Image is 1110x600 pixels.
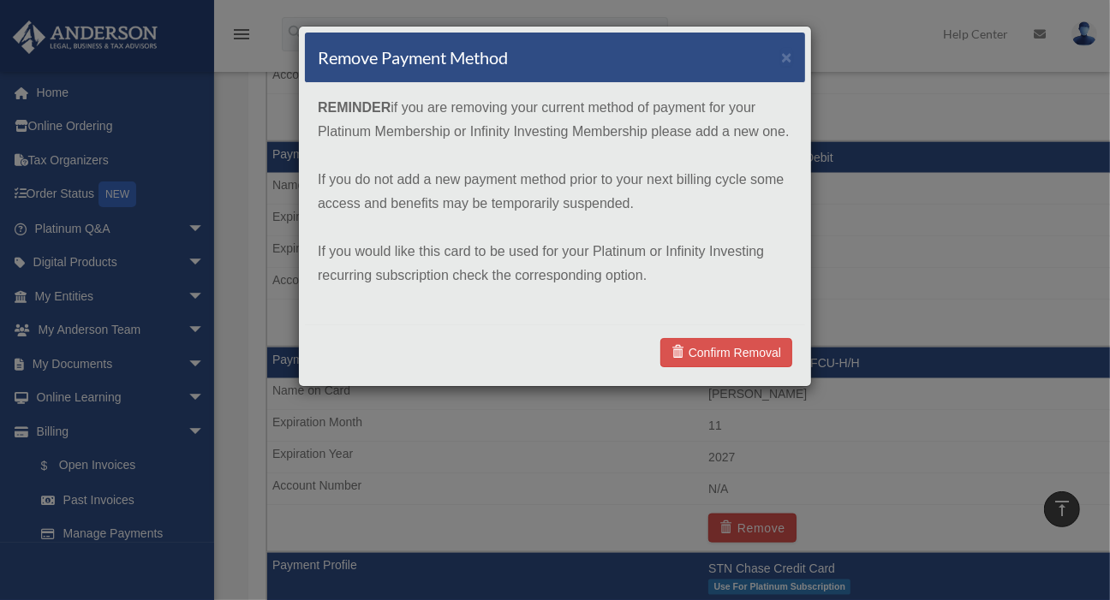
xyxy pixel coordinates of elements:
a: Confirm Removal [660,338,792,367]
div: if you are removing your current method of payment for your Platinum Membership or Infinity Inves... [305,83,805,324]
h4: Remove Payment Method [318,45,508,69]
strong: REMINDER [318,100,391,115]
p: If you would like this card to be used for your Platinum or Infinity Investing recurring subscrip... [318,240,792,288]
p: If you do not add a new payment method prior to your next billing cycle some access and benefits ... [318,168,792,216]
button: × [781,48,792,66]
